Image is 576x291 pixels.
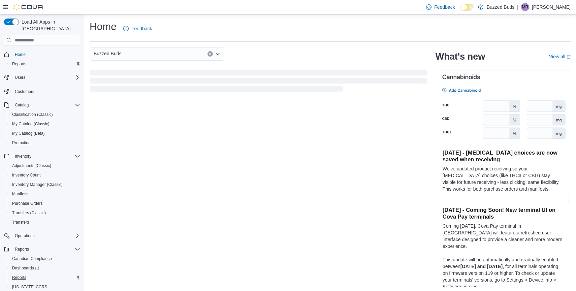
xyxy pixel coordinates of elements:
button: Inventory Manager (Classic) [7,180,83,189]
a: Adjustments (Classic) [9,162,54,170]
button: Classification (Classic) [7,110,83,119]
button: Purchase Orders [7,199,83,208]
a: Promotions [9,139,35,147]
div: Michael Ricci [521,3,529,11]
a: Feedback [121,22,155,35]
a: Reports [9,60,29,68]
strong: [DATE] and [DATE] [460,264,503,269]
span: Manifests [9,190,80,198]
span: Transfers [12,220,29,225]
span: Customers [15,89,34,94]
span: Home [12,50,80,59]
span: Reports [12,245,80,253]
span: Inventory Count [9,171,80,179]
span: Dashboards [12,265,39,271]
a: Transfers (Classic) [9,209,49,217]
span: Reports [12,275,26,280]
img: Cova [13,4,44,10]
span: My Catalog (Beta) [9,129,80,137]
span: Promotions [9,139,80,147]
span: Inventory Count [12,172,41,178]
span: Transfers (Classic) [12,210,46,216]
svg: External link [567,55,571,59]
span: Inventory [12,152,80,160]
span: My Catalog (Classic) [12,121,50,127]
button: Home [1,50,83,59]
button: Reports [7,273,83,282]
span: Inventory Manager (Classic) [9,181,80,189]
span: Manifests [12,191,29,197]
span: Feedback [131,25,152,32]
a: Transfers [9,218,32,226]
span: Loading [90,71,427,93]
span: Adjustments (Classic) [12,163,51,168]
span: MR [522,3,529,11]
button: Transfers [7,218,83,227]
p: This update will be automatically and gradually enabled between , for all terminals operating on ... [443,256,564,290]
button: Canadian Compliance [7,254,83,263]
h3: [DATE] - Coming Soon! New terminal UI on Cova Pay terminals [443,206,564,220]
button: Reports [12,245,32,253]
input: Dark Mode [460,4,475,11]
span: Reports [15,247,29,252]
span: Reports [9,273,80,282]
span: Promotions [12,140,33,145]
button: My Catalog (Beta) [7,129,83,138]
a: Canadian Compliance [9,255,55,263]
span: Washington CCRS [9,283,80,291]
a: My Catalog (Beta) [9,129,47,137]
span: Feedback [434,4,455,10]
a: Manifests [9,190,32,198]
span: Adjustments (Classic) [9,162,80,170]
span: Catalog [12,101,80,109]
a: Dashboards [9,264,42,272]
a: Home [12,51,28,59]
button: Operations [12,232,37,240]
span: Load All Apps in [GEOGRAPHIC_DATA] [19,19,80,32]
button: Promotions [7,138,83,148]
a: My Catalog (Classic) [9,120,52,128]
a: [US_STATE] CCRS [9,283,50,291]
span: Purchase Orders [9,199,80,207]
a: Feedback [423,0,457,14]
button: Clear input [207,51,213,57]
button: Inventory Count [7,170,83,180]
span: Buzzed Buds [94,50,122,58]
button: Transfers (Classic) [7,208,83,218]
button: Inventory [12,152,34,160]
span: Customers [12,87,80,95]
h2: What's new [436,51,485,62]
button: Reports [7,59,83,69]
p: [PERSON_NAME] [532,3,571,11]
span: Canadian Compliance [12,256,52,261]
span: Classification (Classic) [9,110,80,119]
span: Reports [12,61,26,67]
span: Inventory [15,154,31,159]
button: Customers [1,86,83,96]
span: Canadian Compliance [9,255,80,263]
a: Purchase Orders [9,199,45,207]
button: Inventory [1,152,83,161]
span: My Catalog (Classic) [9,120,80,128]
span: Inventory Manager (Classic) [12,182,63,187]
h3: [DATE] - [MEDICAL_DATA] choices are now saved when receiving [443,149,564,163]
a: Dashboards [7,263,83,273]
span: Purchase Orders [12,201,43,206]
span: My Catalog (Beta) [12,131,45,136]
span: Users [12,73,80,82]
button: Operations [1,231,83,240]
span: Operations [15,233,35,238]
button: Adjustments (Classic) [7,161,83,170]
button: Reports [1,245,83,254]
p: Coming [DATE], Cova Pay terminal in [GEOGRAPHIC_DATA] will feature a refreshed user interface des... [443,223,564,250]
p: We've updated product receiving so your [MEDICAL_DATA] choices (like THCa or CBG) stay visible fo... [443,165,564,192]
a: Customers [12,88,37,96]
span: Users [15,75,25,80]
span: Catalog [15,102,29,108]
a: Inventory Count [9,171,43,179]
button: Manifests [7,189,83,199]
button: Open list of options [215,51,220,57]
span: Transfers [9,218,80,226]
button: Users [12,73,28,82]
h1: Home [90,20,117,33]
